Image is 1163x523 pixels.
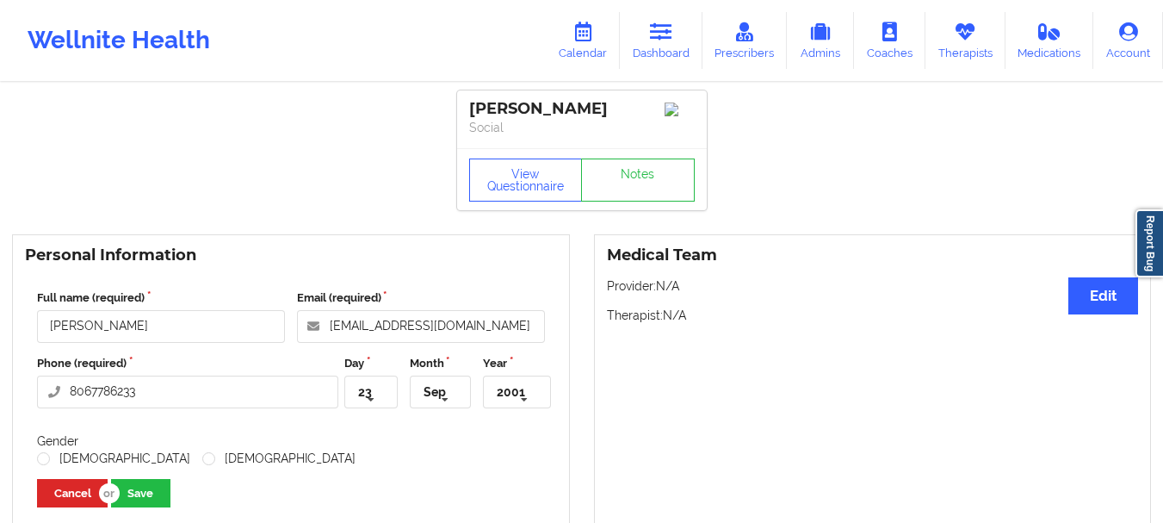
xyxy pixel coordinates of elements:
button: Edit [1068,277,1138,314]
a: Medications [1005,12,1094,69]
a: Notes [581,159,695,202]
a: Therapists [925,12,1005,69]
button: View Questionnaire [469,159,583,202]
p: Provider: N/A [607,277,1139,295]
label: Month [410,355,471,372]
label: Full name (required) [37,290,285,307]
a: Prescribers [702,12,788,69]
a: Calendar [546,12,620,69]
button: Cancel [37,479,108,507]
div: Sep [424,386,446,398]
label: Day [344,355,397,372]
a: Admins [787,12,854,69]
p: Social [469,119,695,136]
label: [DEMOGRAPHIC_DATA] [37,451,190,466]
div: [PERSON_NAME] [469,99,695,119]
p: Therapist: N/A [607,307,1139,324]
label: Email (required) [297,290,545,307]
label: Year [483,355,550,372]
a: Report Bug [1135,209,1163,277]
img: Image%2Fplaceholer-image.png [665,103,695,116]
input: Email address [297,310,545,343]
h3: Personal Information [25,246,557,265]
div: 2001 [497,386,525,398]
button: Save [111,479,170,507]
label: [DEMOGRAPHIC_DATA] [202,451,356,466]
label: Gender [37,434,78,448]
input: Phone number [37,376,338,408]
a: Dashboard [620,12,702,69]
input: Full name [37,310,285,343]
a: Account [1093,12,1163,69]
h3: Medical Team [607,246,1139,265]
a: Coaches [854,12,925,69]
label: Phone (required) [37,355,338,372]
